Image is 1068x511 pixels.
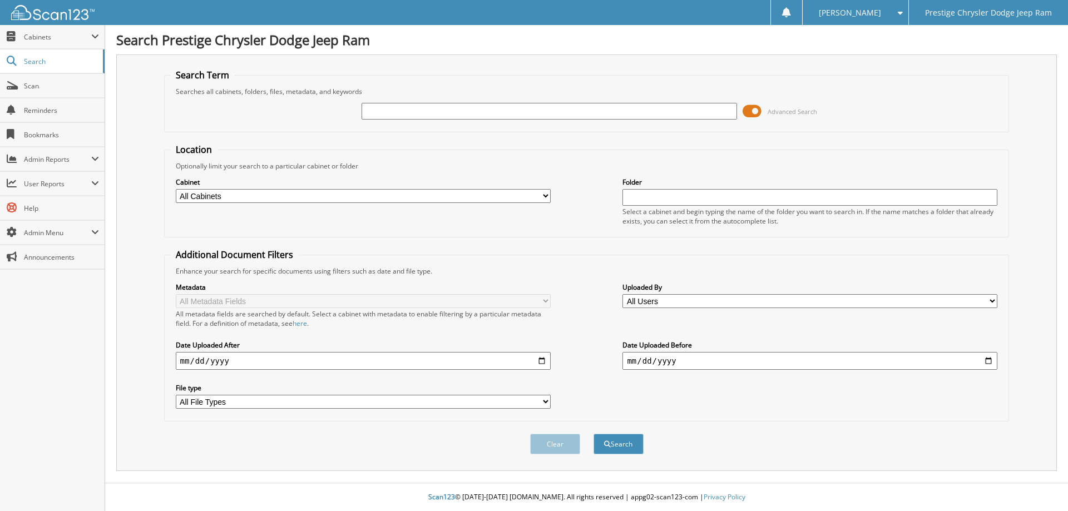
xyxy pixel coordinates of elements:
[176,352,551,370] input: start
[428,492,455,502] span: Scan123
[170,69,235,81] legend: Search Term
[24,32,91,42] span: Cabinets
[594,434,644,454] button: Search
[176,340,551,350] label: Date Uploaded After
[622,352,997,370] input: end
[24,179,91,188] span: User Reports
[622,177,997,187] label: Folder
[170,87,1003,96] div: Searches all cabinets, folders, files, metadata, and keywords
[293,319,307,328] a: here
[622,207,997,226] div: Select a cabinet and begin typing the name of the folder you want to search in. If the name match...
[11,5,95,20] img: scan123-logo-white.svg
[176,309,551,328] div: All metadata fields are searched by default. Select a cabinet with metadata to enable filtering b...
[24,57,97,66] span: Search
[622,282,997,292] label: Uploaded By
[24,252,99,262] span: Announcements
[176,282,551,292] label: Metadata
[622,340,997,350] label: Date Uploaded Before
[819,9,881,16] span: [PERSON_NAME]
[24,204,99,213] span: Help
[116,31,1057,49] h1: Search Prestige Chrysler Dodge Jeep Ram
[24,130,99,140] span: Bookmarks
[925,9,1052,16] span: Prestige Chrysler Dodge Jeep Ram
[105,484,1068,511] div: © [DATE]-[DATE] [DOMAIN_NAME]. All rights reserved | appg02-scan123-com |
[176,383,551,393] label: File type
[24,81,99,91] span: Scan
[768,107,817,116] span: Advanced Search
[24,106,99,115] span: Reminders
[170,143,217,156] legend: Location
[24,155,91,164] span: Admin Reports
[24,228,91,237] span: Admin Menu
[704,492,745,502] a: Privacy Policy
[530,434,580,454] button: Clear
[176,177,551,187] label: Cabinet
[170,266,1003,276] div: Enhance your search for specific documents using filters such as date and file type.
[170,161,1003,171] div: Optionally limit your search to a particular cabinet or folder
[170,249,299,261] legend: Additional Document Filters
